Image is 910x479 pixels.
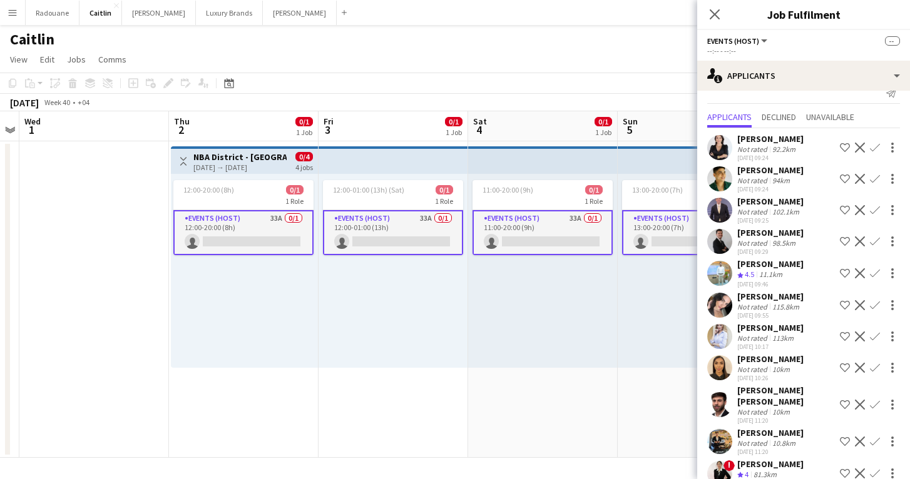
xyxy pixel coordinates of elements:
[737,438,770,448] div: Not rated
[737,311,804,320] div: [DATE] 09:55
[737,238,770,248] div: Not rated
[737,374,804,382] div: [DATE] 10:26
[10,30,54,49] h1: Caitlin
[707,46,900,56] div: --:-- - --:--
[23,123,41,137] span: 1
[122,1,196,25] button: [PERSON_NAME]
[737,448,804,456] div: [DATE] 11:20
[737,291,804,302] div: [PERSON_NAME]
[622,210,762,255] app-card-role: Events (Host)33A0/113:00-20:00 (7h)
[62,51,91,68] a: Jobs
[770,438,798,448] div: 10.8km
[295,152,313,161] span: 0/4
[295,117,313,126] span: 0/1
[770,333,796,343] div: 113km
[885,36,900,46] span: --
[697,61,910,91] div: Applicants
[622,180,762,255] app-job-card: 13:00-20:00 (7h)0/11 RoleEvents (Host)33A0/113:00-20:00 (7h)
[286,185,304,194] span: 0/1
[723,460,735,471] span: !
[737,176,770,185] div: Not rated
[173,210,314,255] app-card-role: Events (Host)33A0/112:00-20:00 (8h)
[436,185,453,194] span: 0/1
[10,54,28,65] span: View
[471,123,487,137] span: 4
[41,98,73,107] span: Week 40
[435,196,453,206] span: 1 Role
[770,207,802,216] div: 102.1km
[806,113,854,121] span: Unavailable
[737,216,804,224] div: [DATE] 09:25
[323,180,463,255] app-job-card: 12:00-01:00 (13h) (Sat)0/11 RoleEvents (Host)33A0/112:00-01:00 (13h)
[737,207,770,216] div: Not rated
[737,227,804,238] div: [PERSON_NAME]
[737,322,804,333] div: [PERSON_NAME]
[473,180,613,255] app-job-card: 11:00-20:00 (9h)0/11 RoleEvents (Host)33A0/111:00-20:00 (9h)
[445,117,463,126] span: 0/1
[737,248,804,256] div: [DATE] 09:29
[737,416,835,425] div: [DATE] 11:20
[322,123,334,137] span: 3
[473,210,613,255] app-card-role: Events (Host)33A0/111:00-20:00 (9h)
[296,128,312,137] div: 1 Job
[324,116,334,127] span: Fri
[632,185,683,194] span: 13:00-20:00 (7h)
[473,116,487,127] span: Sat
[737,196,804,207] div: [PERSON_NAME]
[770,176,792,185] div: 94km
[623,116,638,127] span: Sun
[770,144,798,154] div: 92.2km
[595,128,611,137] div: 1 Job
[183,185,234,194] span: 12:00-20:00 (8h)
[737,427,804,438] div: [PERSON_NAME]
[193,163,287,172] div: [DATE] → [DATE]
[10,96,39,109] div: [DATE]
[770,302,802,311] div: 115.8km
[707,36,759,46] span: Events (Host)
[737,154,804,162] div: [DATE] 09:24
[737,144,770,154] div: Not rated
[595,117,612,126] span: 0/1
[737,385,835,407] div: [PERSON_NAME] [PERSON_NAME]
[323,210,463,255] app-card-role: Events (Host)33A0/112:00-01:00 (13h)
[737,407,770,416] div: Not rated
[78,98,89,107] div: +04
[196,1,263,25] button: Luxury Brands
[621,123,638,137] span: 5
[585,196,603,206] span: 1 Role
[737,458,804,470] div: [PERSON_NAME]
[79,1,122,25] button: Caitlin
[737,164,804,176] div: [PERSON_NAME]
[737,258,804,270] div: [PERSON_NAME]
[585,185,603,194] span: 0/1
[770,365,792,374] div: 10km
[93,51,131,68] a: Comms
[26,1,79,25] button: Radouane
[737,365,770,374] div: Not rated
[40,54,54,65] span: Edit
[333,185,404,194] span: 12:00-01:00 (13h) (Sat)
[737,133,804,144] div: [PERSON_NAME]
[263,1,337,25] button: [PERSON_NAME]
[446,128,462,137] div: 1 Job
[737,333,770,343] div: Not rated
[5,51,33,68] a: View
[35,51,59,68] a: Edit
[770,407,792,416] div: 10km
[745,470,749,479] span: 4
[737,280,804,288] div: [DATE] 09:46
[737,185,804,193] div: [DATE] 09:24
[98,54,126,65] span: Comms
[757,270,785,280] div: 11.1km
[737,353,804,365] div: [PERSON_NAME]
[697,6,910,23] h3: Job Fulfilment
[737,302,770,311] div: Not rated
[173,180,314,255] app-job-card: 12:00-20:00 (8h)0/11 RoleEvents (Host)33A0/112:00-20:00 (8h)
[174,116,190,127] span: Thu
[295,161,313,172] div: 4 jobs
[737,343,804,351] div: [DATE] 10:17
